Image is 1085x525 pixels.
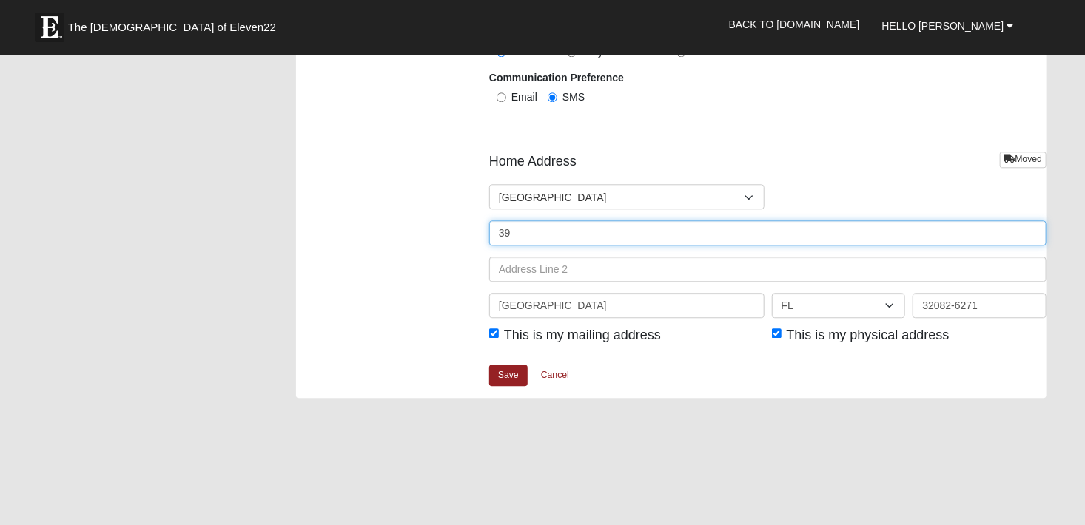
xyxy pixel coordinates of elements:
input: SMS [548,92,557,102]
input: Email [497,92,506,102]
input: Zip [913,293,1047,318]
input: City [489,293,765,318]
input: This is my physical address [772,328,782,338]
input: This is my mailing address [489,328,499,338]
span: [GEOGRAPHIC_DATA] [499,185,745,210]
span: This is my physical address [787,328,950,342]
span: Home Address [489,152,577,172]
label: Communication Preference [489,70,624,85]
input: Address Line 2 [489,257,1047,282]
a: The [DEMOGRAPHIC_DATA] of Eleven22 [27,5,323,42]
a: Back to [DOMAIN_NAME] [718,6,871,43]
span: SMS [562,91,585,103]
a: Hello [PERSON_NAME] [871,7,1025,44]
span: This is my mailing address [504,328,661,342]
input: Address Line 1 [489,220,1047,245]
a: Save [489,365,528,386]
span: Hello [PERSON_NAME] [882,20,1004,32]
img: Eleven22 logo [35,13,64,42]
a: Cancel [531,364,579,387]
a: Moved [1000,152,1047,167]
span: The [DEMOGRAPHIC_DATA] of Eleven22 [68,20,276,35]
span: Email [511,91,537,103]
